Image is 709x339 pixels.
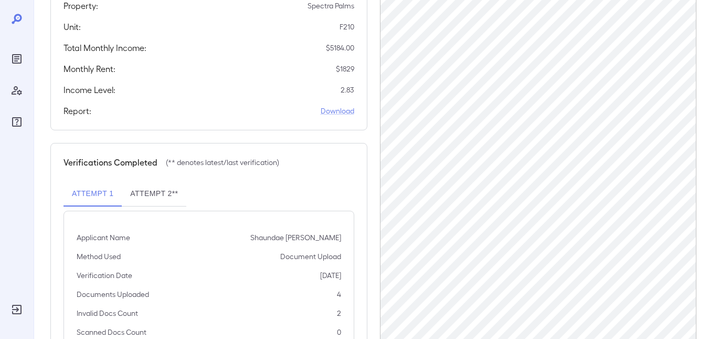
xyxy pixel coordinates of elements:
[326,43,354,53] p: $ 5184.00
[8,114,25,130] div: FAQ
[64,20,81,33] h5: Unit:
[8,301,25,318] div: Log Out
[77,270,132,281] p: Verification Date
[166,157,279,168] p: (** denotes latest/last verification)
[64,63,115,75] h5: Monthly Rent:
[64,156,157,169] h5: Verifications Completed
[77,289,149,300] p: Documents Uploaded
[77,232,130,243] p: Applicant Name
[64,181,122,207] button: Attempt 1
[320,270,341,281] p: [DATE]
[250,232,341,243] p: Shaundae [PERSON_NAME]
[337,308,341,319] p: 2
[340,22,354,32] p: F210
[77,251,121,262] p: Method Used
[337,327,341,337] p: 0
[77,327,146,337] p: Scanned Docs Count
[64,84,115,96] h5: Income Level:
[8,50,25,67] div: Reports
[337,289,341,300] p: 4
[308,1,354,11] p: Spectra Palms
[280,251,341,262] p: Document Upload
[321,106,354,116] a: Download
[77,308,138,319] p: Invalid Docs Count
[64,105,91,117] h5: Report:
[64,42,146,54] h5: Total Monthly Income:
[341,85,354,95] p: 2.83
[8,82,25,99] div: Manage Users
[122,181,186,207] button: Attempt 2**
[336,64,354,74] p: $ 1829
